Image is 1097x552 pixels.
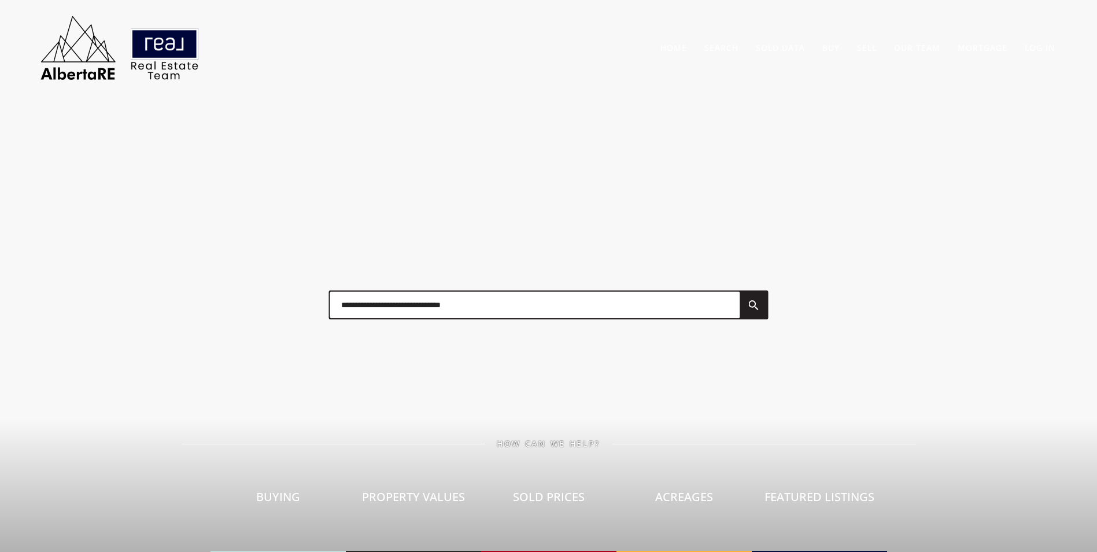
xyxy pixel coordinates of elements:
span: Buying [256,489,300,505]
a: Our Team [894,42,940,53]
span: Sold Prices [513,489,585,505]
a: Buy [822,42,840,53]
a: Home [660,42,687,53]
a: Featured Listings [752,448,887,552]
a: Property Values [346,448,481,552]
a: Sell [857,42,877,53]
a: Mortgage [958,42,1007,53]
span: Property Values [362,489,465,505]
img: AlbertaRE Real Estate Team | Real Broker [33,12,206,84]
span: Acreages [655,489,713,505]
span: Featured Listings [764,489,874,505]
a: Search [704,42,738,53]
a: Sold Prices [481,448,616,552]
a: Buying [210,448,346,552]
a: Acreages [616,448,752,552]
a: Sold Data [756,42,805,53]
a: Log In [1025,42,1055,53]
